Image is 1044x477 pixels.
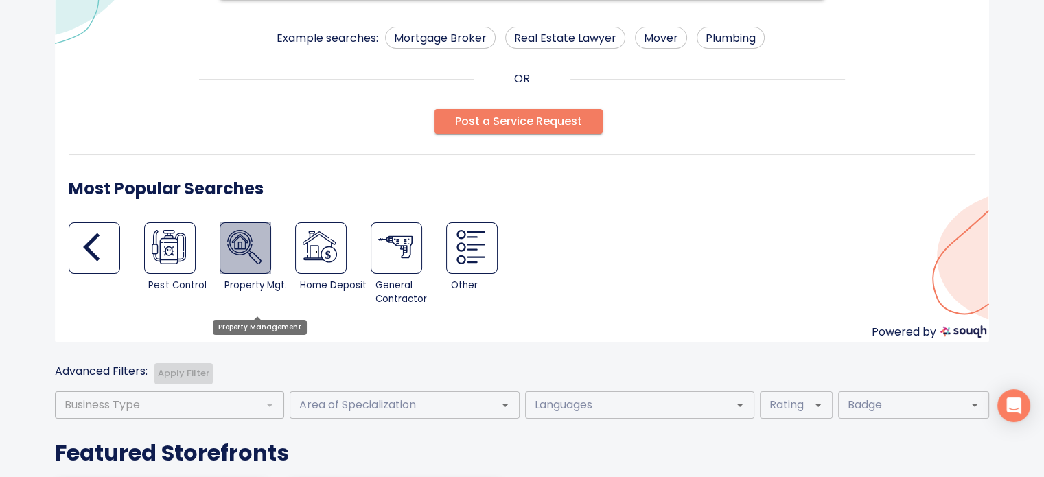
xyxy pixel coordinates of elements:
span: Real Estate Lawyer [506,30,625,47]
p: OR [514,71,530,87]
div: Other [451,279,518,292]
span: Post a Service Request [455,112,582,131]
img: souqh logo [940,325,986,338]
div: Other [446,222,522,310]
div: Property Mgt. [224,279,291,292]
button: Open [809,395,828,415]
a: Property Management [220,222,271,274]
a: Mover [635,27,687,49]
img: Home Deposit [303,230,337,264]
img: Property Management [227,230,262,264]
button: Open [496,395,515,415]
a: General Contractor [371,222,422,274]
span: Mortgage Broker [386,30,495,47]
a: Mortgage Broker [385,27,496,49]
h6: Most Popular Searches [69,176,264,202]
div: General Contractor [371,222,446,310]
img: Pest Control Services [152,230,186,264]
p: Example searches: [277,30,378,49]
div: General Contractor [375,279,442,306]
span: Mover [636,30,686,47]
div: Home Deposit [300,279,367,292]
span: Plumbing [697,30,764,47]
p: Advanced Filters: [55,363,148,380]
div: Pest Control Services [144,222,220,310]
div: Pest Control [148,279,215,292]
a: Plumbing [697,27,765,49]
button: Open [730,395,750,415]
img: Other [454,230,488,264]
a: Real Estate Lawyer [505,27,625,49]
div: Home Deposit [295,222,371,310]
button: Open [965,395,984,415]
button: Post a Service Request [434,109,603,134]
h4: Featured Storefronts [55,439,989,467]
img: General Contractor [378,230,413,264]
div: Open Intercom Messenger [997,389,1030,422]
a: Home Deposit [295,222,347,274]
p: Powered by [872,324,936,342]
a: Pest Control Services [144,222,196,274]
a: Other [446,222,498,274]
